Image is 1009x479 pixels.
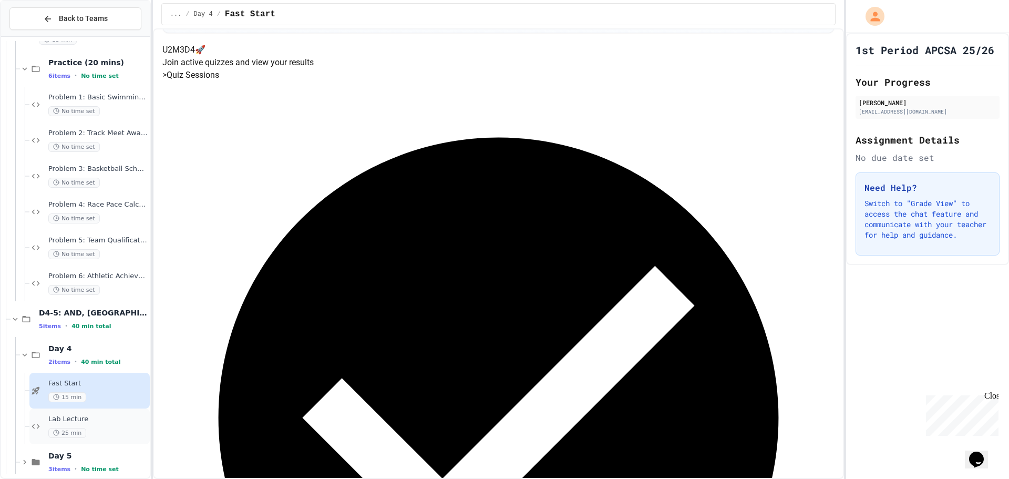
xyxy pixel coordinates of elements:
[48,392,86,402] span: 15 min
[48,93,148,102] span: Problem 1: Basic Swimming Qualification
[194,10,213,18] span: Day 4
[48,106,100,116] span: No time set
[48,285,100,295] span: No time set
[48,272,148,281] span: Problem 6: Athletic Achievement Tracker
[48,58,148,67] span: Practice (20 mins)
[65,322,67,330] span: •
[48,428,86,438] span: 25 min
[4,4,73,67] div: Chat with us now!Close
[48,200,148,209] span: Problem 4: Race Pace Calculator
[48,236,148,245] span: Problem 5: Team Qualification System
[71,323,111,330] span: 40 min total
[856,75,1000,89] h2: Your Progress
[81,359,120,365] span: 40 min total
[39,323,61,330] span: 5 items
[162,56,835,69] p: Join active quizzes and view your results
[48,359,70,365] span: 2 items
[81,73,119,79] span: No time set
[859,98,996,107] div: [PERSON_NAME]
[162,44,835,56] h4: U2M3D4 🚀
[856,133,1000,147] h2: Assignment Details
[225,8,275,21] span: Fast Start
[856,43,994,57] h1: 1st Period APCSA 25/26
[864,181,991,194] h3: Need Help?
[48,415,148,424] span: Lab Lecture
[75,465,77,473] span: •
[856,151,1000,164] div: No due date set
[48,466,70,473] span: 3 items
[186,10,189,18] span: /
[81,466,119,473] span: No time set
[48,129,148,138] span: Problem 2: Track Meet Awards System
[9,7,141,30] button: Back to Teams
[965,437,998,468] iframe: chat widget
[59,13,108,24] span: Back to Teams
[217,10,221,18] span: /
[170,10,182,18] span: ...
[48,73,70,79] span: 6 items
[75,358,77,366] span: •
[48,451,148,461] span: Day 5
[864,198,991,240] p: Switch to "Grade View" to access the chat feature and communicate with your teacher for help and ...
[48,344,148,353] span: Day 4
[48,142,100,152] span: No time set
[48,165,148,174] span: Problem 3: Basketball Scholarship Evaluation
[48,178,100,188] span: No time set
[48,249,100,259] span: No time set
[922,391,998,436] iframe: chat widget
[859,108,996,116] div: [EMAIL_ADDRESS][DOMAIN_NAME]
[48,213,100,223] span: No time set
[162,69,835,81] h5: > Quiz Sessions
[75,72,77,80] span: •
[854,4,887,28] div: My Account
[39,308,148,318] span: D4-5: AND, [GEOGRAPHIC_DATA], NOT
[48,379,148,388] span: Fast Start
